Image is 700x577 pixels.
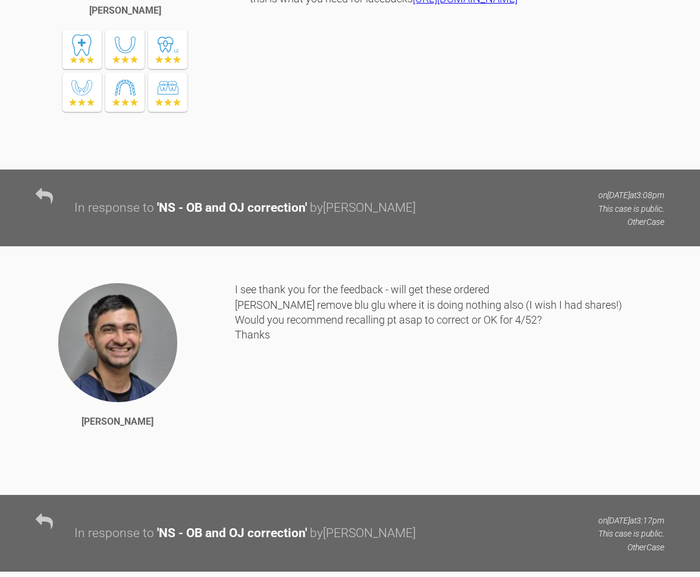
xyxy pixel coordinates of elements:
[598,541,664,554] p: Other Case
[89,3,161,18] div: [PERSON_NAME]
[74,523,154,544] div: In response to
[598,215,664,228] p: Other Case
[598,189,664,202] p: on [DATE] at 3:08pm
[57,282,178,403] img: Adam Moosa
[157,198,307,218] div: ' NS - OB and OJ correction '
[598,514,664,527] p: on [DATE] at 3:17pm
[598,527,664,540] p: This case is public.
[157,523,307,544] div: ' NS - OB and OJ correction '
[598,202,664,215] p: This case is public.
[74,198,154,218] div: In response to
[81,414,153,429] div: [PERSON_NAME]
[310,523,416,544] div: by [PERSON_NAME]
[310,198,416,218] div: by [PERSON_NAME]
[235,282,664,477] div: I see thank you for the feedback - will get these ordered [PERSON_NAME] remove blu glu where it i...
